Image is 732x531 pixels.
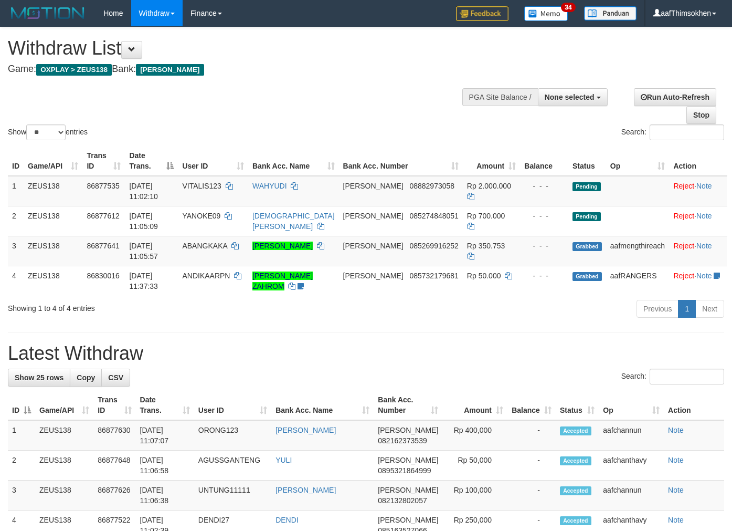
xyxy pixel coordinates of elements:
[524,211,564,221] div: - - -
[252,212,335,231] a: [DEMOGRAPHIC_DATA][PERSON_NAME]
[136,390,194,420] th: Date Trans.: activate to sort column ascending
[463,146,520,176] th: Amount: activate to sort column ascending
[252,242,313,250] a: [PERSON_NAME]
[572,272,602,281] span: Grabbed
[275,426,336,434] a: [PERSON_NAME]
[129,182,158,201] span: [DATE] 11:02:10
[673,272,694,280] a: Reject
[378,496,427,505] span: Copy 082132802057 to clipboard
[8,64,478,75] h4: Game: Bank:
[26,124,66,140] select: Showentries
[8,124,88,140] label: Show entries
[560,456,591,465] span: Accepted
[93,420,135,451] td: 86877630
[545,93,595,101] span: None selected
[8,343,724,364] h1: Latest Withdraw
[669,236,727,266] td: ·
[621,369,724,384] label: Search:
[35,481,93,511] td: ZEUS138
[650,124,724,140] input: Search:
[136,451,194,481] td: [DATE] 11:06:58
[182,272,230,280] span: ANDIKAARPN
[673,212,694,220] a: Reject
[87,212,119,220] span: 86877612
[696,212,712,220] a: Note
[606,266,670,296] td: aafRANGERS
[538,88,608,106] button: None selected
[93,451,135,481] td: 86877648
[77,373,95,382] span: Copy
[108,373,123,382] span: CSV
[182,212,220,220] span: YANOKE09
[378,466,431,475] span: Copy 0895321864999 to clipboard
[343,212,404,220] span: [PERSON_NAME]
[182,182,221,190] span: VITALIS123
[8,299,297,314] div: Showing 1 to 4 of 4 entries
[409,242,458,250] span: Copy 085269916252 to clipboard
[524,241,564,251] div: - - -
[343,182,404,190] span: [PERSON_NAME]
[409,212,458,220] span: Copy 085274848051 to clipboard
[560,426,591,435] span: Accepted
[467,182,511,190] span: Rp 2.000.000
[8,38,478,59] h1: Withdraw List
[374,390,442,420] th: Bank Acc. Number: activate to sort column ascending
[24,146,82,176] th: Game/API: activate to sort column ascending
[669,206,727,236] td: ·
[8,236,24,266] td: 3
[606,146,670,176] th: Op: activate to sort column ascending
[669,146,727,176] th: Action
[584,6,636,20] img: panduan.png
[8,481,35,511] td: 3
[668,456,684,464] a: Note
[93,390,135,420] th: Trans ID: activate to sort column ascending
[520,146,568,176] th: Balance
[442,420,507,451] td: Rp 400,000
[87,182,119,190] span: 86877535
[696,272,712,280] a: Note
[507,420,556,451] td: -
[606,236,670,266] td: aafmengthireach
[467,212,505,220] span: Rp 700.000
[8,5,88,21] img: MOTION_logo.png
[442,390,507,420] th: Amount: activate to sort column ascending
[668,426,684,434] a: Note
[467,242,505,250] span: Rp 350.753
[664,390,724,420] th: Action
[669,266,727,296] td: ·
[442,451,507,481] td: Rp 50,000
[24,176,82,206] td: ZEUS138
[252,182,287,190] a: WAHYUDI
[668,486,684,494] a: Note
[507,390,556,420] th: Balance: activate to sort column ascending
[136,64,204,76] span: [PERSON_NAME]
[35,390,93,420] th: Game/API: activate to sort column ascending
[8,146,24,176] th: ID
[35,451,93,481] td: ZEUS138
[15,373,63,382] span: Show 25 rows
[182,242,227,250] span: ABANGKAKA
[252,272,313,290] a: [PERSON_NAME] ZAHROM
[696,242,712,250] a: Note
[248,146,339,176] th: Bank Acc. Name: activate to sort column ascending
[560,516,591,525] span: Accepted
[673,242,694,250] a: Reject
[456,6,508,21] img: Feedback.jpg
[378,486,438,494] span: [PERSON_NAME]
[673,182,694,190] a: Reject
[8,176,24,206] td: 1
[129,212,158,231] span: [DATE] 11:05:09
[556,390,599,420] th: Status: activate to sort column ascending
[378,426,438,434] span: [PERSON_NAME]
[507,481,556,511] td: -
[560,486,591,495] span: Accepted
[275,516,299,524] a: DENDI
[572,242,602,251] span: Grabbed
[178,146,248,176] th: User ID: activate to sort column ascending
[275,456,292,464] a: YULI
[507,451,556,481] td: -
[8,420,35,451] td: 1
[524,181,564,191] div: - - -
[668,516,684,524] a: Note
[599,390,664,420] th: Op: activate to sort column ascending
